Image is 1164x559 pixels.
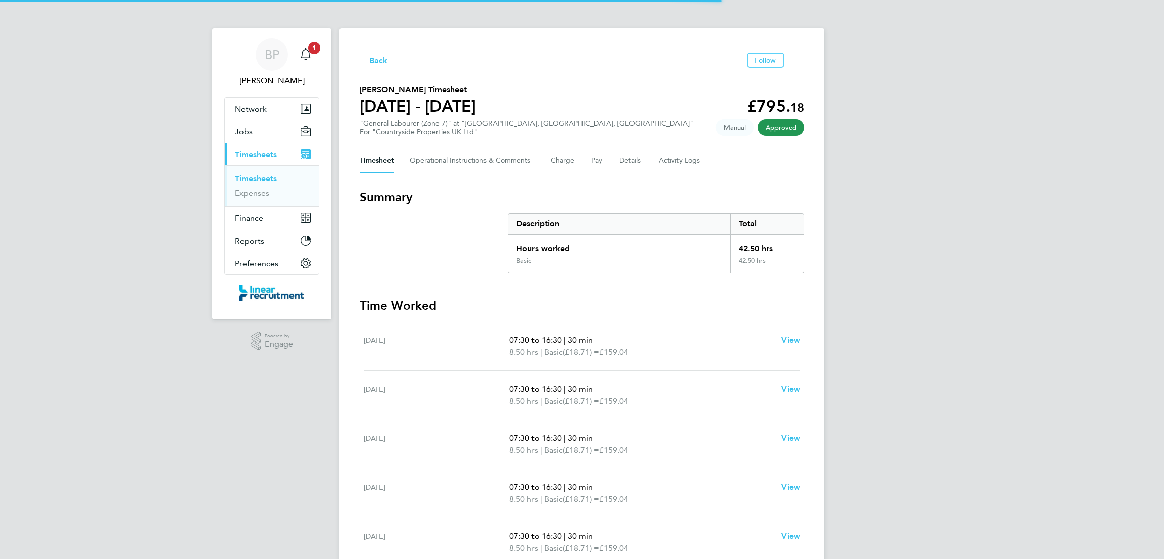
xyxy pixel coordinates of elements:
img: linearrecruitment-logo-retina.png [239,285,304,301]
div: Hours worked [508,235,730,257]
a: View [781,383,800,395]
button: Charge [551,149,575,173]
a: View [781,432,800,444]
span: This timesheet was manually created. [716,119,754,136]
div: Basic [516,257,531,265]
span: £159.04 [599,347,628,357]
span: 8.50 hrs [509,396,538,406]
span: Basic [544,493,563,505]
div: Total [730,214,804,234]
span: | [564,433,566,443]
span: View [781,531,800,541]
span: Timesheets [235,150,277,159]
span: | [564,335,566,345]
app-decimal: £795. [747,97,804,116]
button: Timesheets Menu [788,58,804,63]
span: Preferences [235,259,278,268]
span: | [540,347,542,357]
button: Reports [225,229,319,252]
span: (£18.71) = [563,494,599,504]
span: 8.50 hrs [509,543,538,553]
span: £159.04 [599,494,628,504]
span: 30 min [568,531,593,541]
span: 18 [790,100,804,115]
span: | [564,531,566,541]
button: Activity Logs [659,149,701,173]
button: Timesheets [225,143,319,165]
span: View [781,433,800,443]
span: View [781,384,800,394]
span: | [540,396,542,406]
h3: Summary [360,189,804,205]
span: Basic [544,444,563,456]
h3: Time Worked [360,298,804,314]
span: | [540,445,542,455]
span: Follow [755,56,776,65]
span: Back [369,55,388,67]
div: Description [508,214,730,234]
button: Timesheet [360,149,394,173]
span: (£18.71) = [563,445,599,455]
span: 8.50 hrs [509,445,538,455]
span: 30 min [568,482,593,492]
a: View [781,481,800,493]
div: [DATE] [364,334,509,358]
span: 07:30 to 16:30 [509,433,562,443]
span: View [781,335,800,345]
h2: [PERSON_NAME] Timesheet [360,84,476,96]
span: Basic [544,346,563,358]
span: 30 min [568,335,593,345]
div: Timesheets [225,165,319,206]
span: 07:30 to 16:30 [509,531,562,541]
button: Jobs [225,120,319,143]
button: Operational Instructions & Comments [410,149,535,173]
span: 1 [308,42,320,54]
span: Reports [235,236,264,246]
div: "General Labourer (Zone 7)" at "[GEOGRAPHIC_DATA], [GEOGRAPHIC_DATA], [GEOGRAPHIC_DATA]" [360,119,693,136]
div: Summary [508,213,804,273]
a: Expenses [235,188,269,198]
span: Basic [544,395,563,407]
span: Network [235,104,267,114]
a: Powered byEngage [251,332,294,351]
span: £159.04 [599,543,628,553]
span: 8.50 hrs [509,494,538,504]
span: 07:30 to 16:30 [509,482,562,492]
span: Engage [265,340,293,349]
span: (£18.71) = [563,543,599,553]
button: Preferences [225,252,319,274]
span: Basic [544,542,563,554]
span: 8.50 hrs [509,347,538,357]
span: £159.04 [599,396,628,406]
span: 07:30 to 16:30 [509,384,562,394]
button: Finance [225,207,319,229]
div: For "Countryside Properties UK Ltd" [360,128,693,136]
span: 30 min [568,433,593,443]
span: Jobs [235,127,253,136]
span: 07:30 to 16:30 [509,335,562,345]
a: View [781,334,800,346]
a: View [781,530,800,542]
span: £159.04 [599,445,628,455]
span: | [540,494,542,504]
div: [DATE] [364,432,509,456]
a: Go to home page [224,285,319,301]
div: [DATE] [364,530,509,554]
a: Timesheets [235,174,277,183]
span: | [564,482,566,492]
span: Bethan Parr [224,75,319,87]
span: View [781,482,800,492]
div: 42.50 hrs [730,257,804,273]
span: (£18.71) = [563,347,599,357]
div: [DATE] [364,383,509,407]
button: Network [225,98,319,120]
span: Powered by [265,332,293,340]
span: Finance [235,213,263,223]
span: | [564,384,566,394]
span: BP [265,48,279,61]
button: Pay [591,149,603,173]
span: 30 min [568,384,593,394]
h1: [DATE] - [DATE] [360,96,476,116]
button: Back [360,54,388,66]
a: BP[PERSON_NAME] [224,38,319,87]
